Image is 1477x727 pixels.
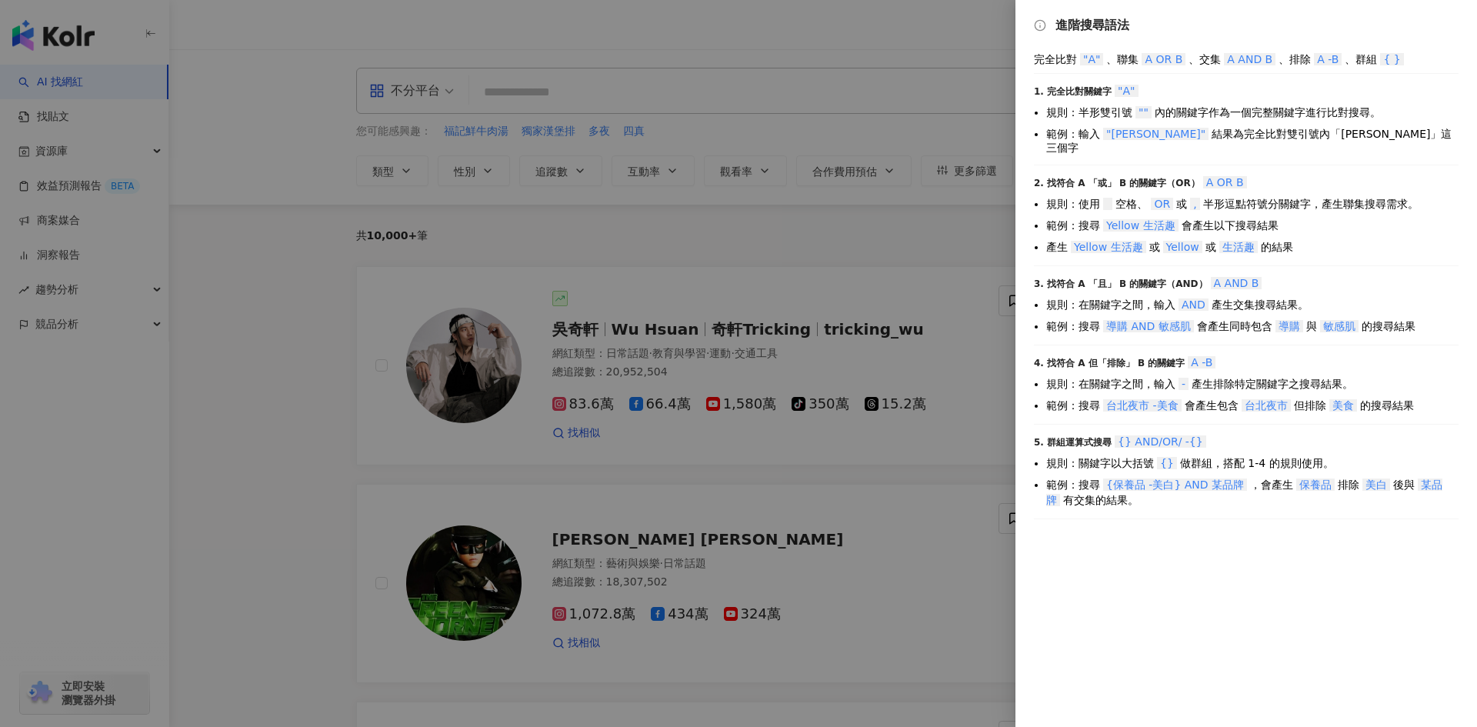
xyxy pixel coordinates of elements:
[1071,241,1146,253] span: Yellow 生活趣
[1046,477,1459,508] li: 範例：搜尋 ，會產生 排除 後與 有交集的結果。
[1034,52,1459,67] div: 完全比對 、聯集 、交集 、排除 、群組
[1080,53,1103,65] span: "A"
[1219,241,1258,253] span: 生活趣
[1188,356,1215,369] span: A -B
[1046,196,1459,212] li: 規則：使用 空格、 或 半形逗點符號分關鍵字，產生聯集搜尋需求。
[1151,198,1173,210] span: OR
[1329,399,1357,412] span: 美食
[1115,85,1138,97] span: "A"
[1046,318,1459,334] li: 範例：搜尋 會產生同時包含 與 的搜尋結果
[1135,106,1152,118] span: ""
[1115,435,1206,448] span: {} AND/OR/ -{}
[1034,175,1459,190] div: 2. 找符合 A 「或」 B 的關鍵字（OR）
[1296,479,1335,491] span: 保養品
[1046,218,1459,233] li: 範例：搜尋 會產生以下搜尋結果
[1103,128,1209,140] span: "[PERSON_NAME]"
[1034,434,1459,449] div: 5. 群組運算式搜尋
[1046,297,1459,312] li: 規則：在關鍵字之間，輸入 產生交集搜尋結果。
[1362,479,1390,491] span: 美白
[1034,18,1459,32] div: 進階搜尋語法
[1179,378,1189,390] span: -
[1320,320,1359,332] span: 敏感肌
[1157,457,1177,469] span: {}
[1046,398,1459,413] li: 範例：搜尋 會產生包含 但排除 的搜尋結果
[1046,239,1459,255] li: 產生 或 或 的結果
[1242,399,1291,412] span: 台北夜市
[1224,53,1275,65] span: A AND B
[1103,479,1247,491] span: {保養品 -美白} AND 某品牌
[1211,277,1262,289] span: A AND B
[1380,53,1403,65] span: { }
[1179,298,1209,311] span: AND
[1275,320,1303,332] span: 導購
[1046,376,1459,392] li: 規則：在關鍵字之間，輸入 產生排除特定關鍵字之搜尋結果。
[1203,176,1247,188] span: A OR B
[1046,455,1459,471] li: 規則：關鍵字以大括號 做群組，搭配 1-4 的規則使用。
[1034,83,1459,98] div: 1. 完全比對關鍵字
[1046,105,1459,120] li: 規則：半形雙引號 內的關鍵字作為一個完整關鍵字進行比對搜尋。
[1034,355,1459,370] div: 4. 找符合 A 但「排除」 B 的關鍵字
[1190,198,1199,210] span: ,
[1163,241,1202,253] span: Yellow
[1142,53,1185,65] span: A OR B
[1103,320,1194,332] span: 導購 AND 敏感肌
[1314,53,1342,65] span: A -B
[1046,126,1459,154] li: 範例：輸入 結果為完全比對雙引號內「[PERSON_NAME]」這三個字
[1034,275,1459,291] div: 3. 找符合 A 「且」 B 的關鍵字（AND）
[1103,219,1179,232] span: Yellow 生活趣
[1103,399,1182,412] span: 台北夜市 -美食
